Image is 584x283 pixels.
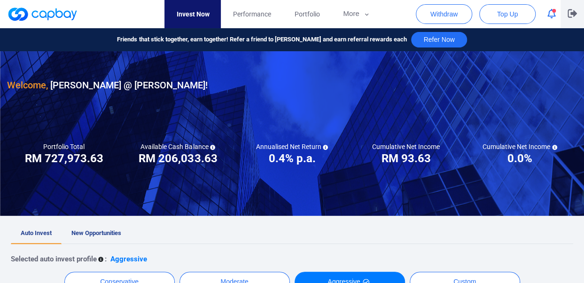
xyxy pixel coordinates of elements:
[110,253,147,265] p: Aggressive
[71,229,121,236] span: New Opportunities
[7,78,208,93] h3: [PERSON_NAME] @ [PERSON_NAME] !
[416,4,472,24] button: Withdraw
[233,9,271,19] span: Performance
[105,253,107,265] p: :
[25,151,103,166] h3: RM 727,973.63
[256,142,328,151] h5: Annualised Net Return
[7,79,48,91] span: Welcome,
[11,253,97,265] p: Selected auto invest profile
[372,142,440,151] h5: Cumulative Net Income
[382,151,431,166] h3: RM 93.63
[140,142,215,151] h5: Available Cash Balance
[43,142,85,151] h5: Portfolio Total
[139,151,217,166] h3: RM 206,033.63
[21,229,52,236] span: Auto Invest
[507,151,532,166] h3: 0.0%
[483,142,557,151] h5: Cumulative Net Income
[411,32,467,47] button: Refer Now
[497,9,518,19] span: Top Up
[268,151,315,166] h3: 0.4% p.a.
[294,9,319,19] span: Portfolio
[479,4,536,24] button: Top Up
[117,35,406,45] span: Friends that stick together, earn together! Refer a friend to [PERSON_NAME] and earn referral rew...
